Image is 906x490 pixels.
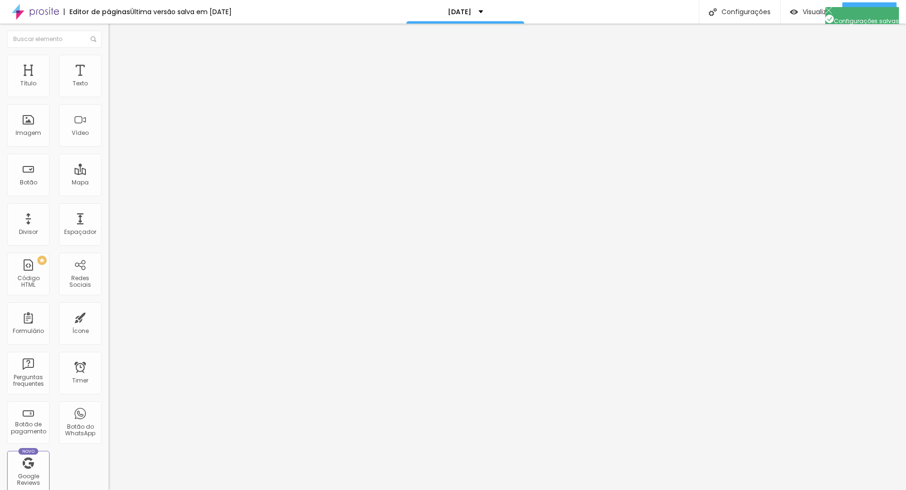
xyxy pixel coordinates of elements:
[61,275,99,289] div: Redes Sociais
[709,8,717,16] img: Icone
[64,229,96,235] div: Espaçador
[61,424,99,437] div: Botão do WhatsApp
[825,17,899,25] span: Configurações salvas
[825,7,832,14] img: Icone
[9,374,47,388] div: Perguntas frequentes
[20,179,37,186] div: Botão
[19,229,38,235] div: Divisor
[20,80,36,87] div: Título
[16,130,41,136] div: Imagem
[9,275,47,289] div: Código HTML
[18,448,39,455] div: Novo
[842,2,897,21] button: Publicar
[780,2,842,21] button: Visualizar
[72,328,89,334] div: Ícone
[9,421,47,435] div: Botão de pagamento
[72,130,89,136] div: Vídeo
[790,8,798,16] img: view-1.svg
[9,473,47,487] div: Google Reviews
[109,24,906,490] iframe: Editor
[72,179,89,186] div: Mapa
[7,31,101,48] input: Buscar elemento
[13,328,44,334] div: Formulário
[91,36,96,42] img: Icone
[73,80,88,87] div: Texto
[130,8,232,15] div: Última versão salva em [DATE]
[448,8,471,15] p: [DATE]
[803,8,833,16] span: Visualizar
[825,15,834,23] img: Icone
[72,377,88,384] div: Timer
[64,8,130,15] div: Editor de páginas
